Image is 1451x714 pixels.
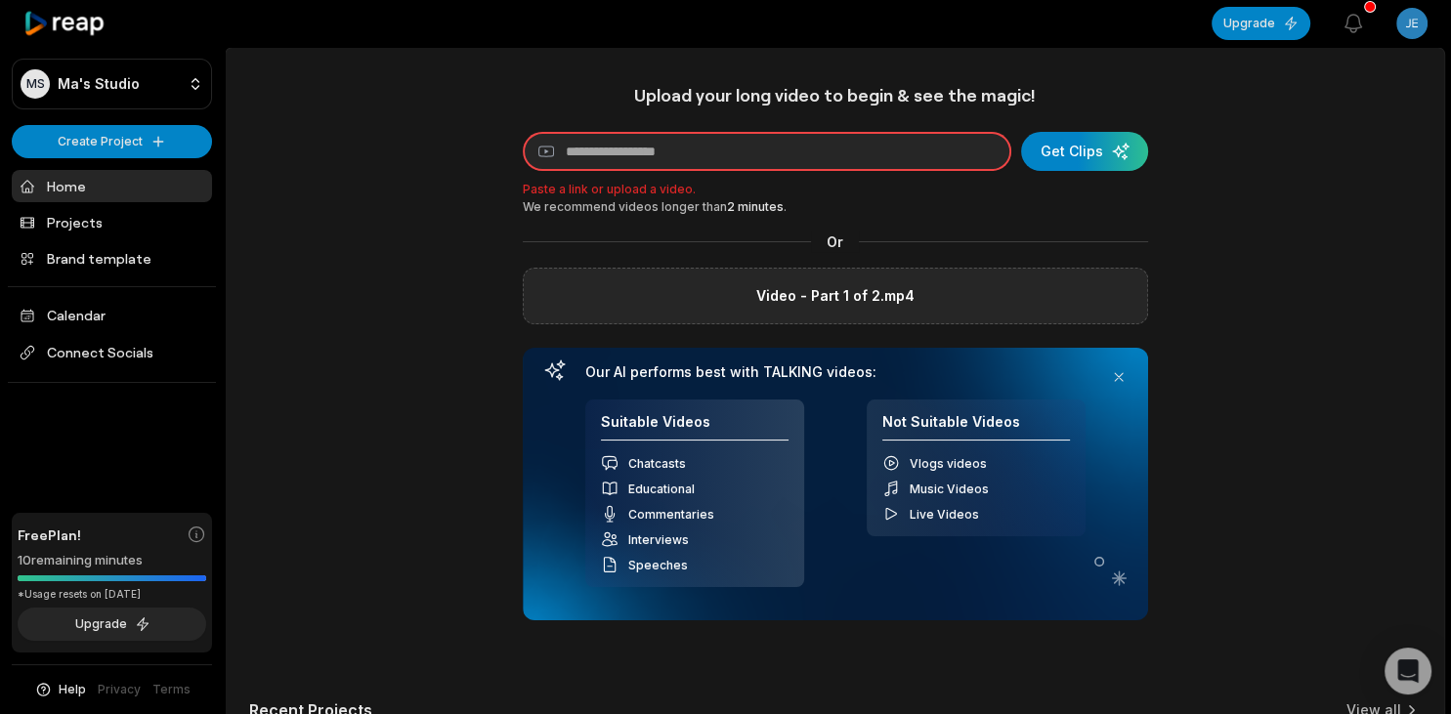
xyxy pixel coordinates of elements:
[523,84,1148,106] h1: Upload your long video to begin & see the magic!
[811,231,859,252] span: Or
[18,608,206,641] button: Upgrade
[628,482,695,496] span: Educational
[628,456,686,471] span: Chatcasts
[727,199,784,214] span: 2 minutes
[18,587,206,602] div: *Usage resets on [DATE]
[585,363,1086,381] h3: Our AI performs best with TALKING videos:
[756,284,915,308] label: Video - Part 1 of 2.mp4
[601,413,789,441] h4: Suitable Videos
[12,242,212,274] a: Brand template
[18,525,81,545] span: Free Plan!
[12,335,212,370] span: Connect Socials
[1021,132,1148,171] button: Get Clips
[34,681,86,698] button: Help
[58,75,140,93] p: Ma's Studio
[12,170,212,202] a: Home
[98,681,141,698] a: Privacy
[523,198,1148,216] div: We recommend videos longer than .
[910,482,989,496] span: Music Videos
[910,507,979,522] span: Live Videos
[523,181,1148,198] p: Paste a link or upload a video.
[12,299,212,331] a: Calendar
[1212,7,1310,40] button: Upgrade
[152,681,191,698] a: Terms
[882,413,1070,441] h4: Not Suitable Videos
[910,456,987,471] span: Vlogs videos
[59,681,86,698] span: Help
[12,206,212,238] a: Projects
[628,558,688,572] span: Speeches
[12,125,212,158] button: Create Project
[18,551,206,570] div: 10 remaining minutes
[628,532,689,547] span: Interviews
[1385,648,1431,694] div: Open Intercom Messenger
[628,507,714,522] span: Commentaries
[21,69,50,99] div: MS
